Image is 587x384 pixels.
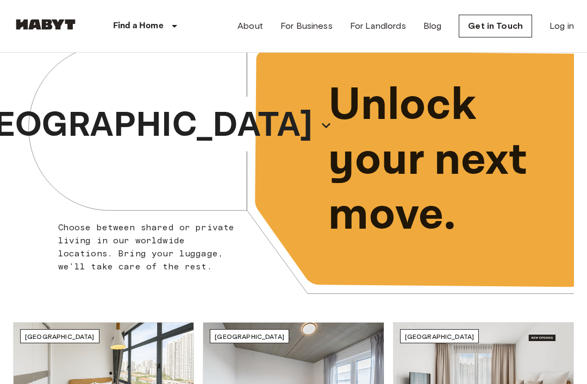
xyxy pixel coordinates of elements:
img: Habyt [13,19,78,30]
a: Blog [423,20,442,33]
span: [GEOGRAPHIC_DATA] [215,332,284,341]
a: Get in Touch [459,15,532,37]
p: Unlock your next move. [328,78,557,242]
a: Log in [549,20,574,33]
span: [GEOGRAPHIC_DATA] [25,332,95,341]
a: For Business [280,20,333,33]
p: Find a Home [113,20,164,33]
p: Choose between shared or private living in our worldwide locations. Bring your luggage, we'll tak... [58,221,243,273]
span: [GEOGRAPHIC_DATA] [405,332,474,341]
a: About [238,20,263,33]
a: For Landlords [350,20,406,33]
